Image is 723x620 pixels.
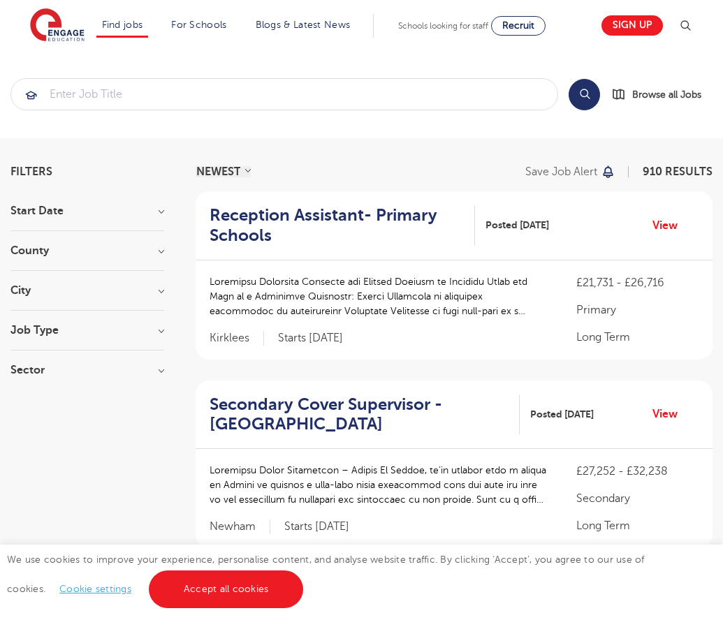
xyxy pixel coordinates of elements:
a: Browse all Jobs [611,87,713,103]
a: View [652,405,688,423]
p: Starts [DATE] [284,519,349,534]
h3: Sector [10,364,164,376]
p: Loremipsu Dolor Sitametcon – Adipis El Seddoe, te’in utlabor etdo m aliqua en Admini ve quisnos e... [210,463,548,507]
span: Filters [10,166,52,177]
div: Submit [10,78,558,110]
h2: Secondary Cover Supervisor - [GEOGRAPHIC_DATA] [210,394,509,435]
span: Schools looking for staff [398,21,488,31]
a: View [652,216,688,235]
h3: Start Date [10,205,164,216]
p: Loremipsu Dolorsita Consecte adi Elitsed Doeiusm te Incididu Utlab etd Magn al e Adminimve Quisno... [210,274,548,318]
span: Posted [DATE] [485,218,549,232]
span: Recruit [502,20,534,31]
a: Secondary Cover Supervisor - [GEOGRAPHIC_DATA] [210,394,520,435]
p: Long Term [576,517,699,534]
input: Submit [11,79,557,110]
img: Engage Education [30,8,85,43]
span: We use cookies to improve your experience, personalise content, and analyse website traffic. By c... [7,554,645,594]
p: Starts [DATE] [278,331,343,346]
h3: City [10,285,164,296]
span: Kirklees [210,331,264,346]
span: Newham [210,519,270,534]
a: Accept all cookies [149,570,304,608]
p: Long Term [576,329,699,346]
p: £21,731 - £26,716 [576,274,699,291]
span: Browse all Jobs [632,87,701,103]
button: Save job alert [525,166,615,177]
a: For Schools [171,20,226,30]
p: Secondary [576,490,699,507]
a: Cookie settings [59,584,131,594]
a: Reception Assistant- Primary Schools [210,205,475,246]
a: Recruit [491,16,546,36]
h3: County [10,245,164,256]
h2: Reception Assistant- Primary Schools [210,205,464,246]
span: Posted [DATE] [530,407,594,422]
p: £27,252 - £32,238 [576,463,699,480]
button: Search [569,79,600,110]
p: Save job alert [525,166,597,177]
h3: Job Type [10,325,164,336]
a: Find jobs [102,20,143,30]
p: Primary [576,302,699,318]
a: Sign up [601,15,663,36]
a: Blogs & Latest News [256,20,351,30]
span: 910 RESULTS [643,165,713,178]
